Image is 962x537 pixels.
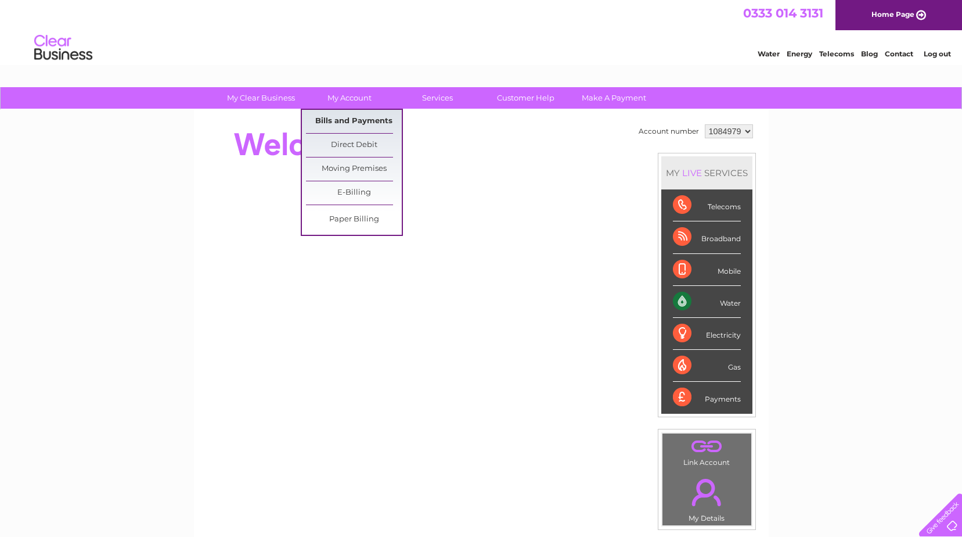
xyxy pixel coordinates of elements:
[680,167,704,178] div: LIVE
[743,6,823,20] a: 0333 014 3131
[478,87,574,109] a: Customer Help
[207,6,756,56] div: Clear Business is a trading name of Verastar Limited (registered in [GEOGRAPHIC_DATA] No. 3667643...
[758,49,780,58] a: Water
[566,87,662,109] a: Make A Payment
[306,110,402,133] a: Bills and Payments
[306,134,402,157] a: Direct Debit
[662,469,752,526] td: My Details
[673,382,741,413] div: Payments
[301,87,397,109] a: My Account
[924,49,951,58] a: Log out
[673,254,741,286] div: Mobile
[306,181,402,205] a: E-Billing
[673,318,741,350] div: Electricity
[673,286,741,318] div: Water
[665,436,748,457] a: .
[673,189,741,221] div: Telecoms
[661,156,752,189] div: MY SERVICES
[819,49,854,58] a: Telecoms
[861,49,878,58] a: Blog
[885,49,913,58] a: Contact
[306,208,402,231] a: Paper Billing
[673,350,741,382] div: Gas
[34,30,93,66] img: logo.png
[306,157,402,181] a: Moving Premises
[213,87,309,109] a: My Clear Business
[390,87,485,109] a: Services
[787,49,812,58] a: Energy
[662,433,752,470] td: Link Account
[636,121,702,141] td: Account number
[665,472,748,513] a: .
[673,221,741,253] div: Broadband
